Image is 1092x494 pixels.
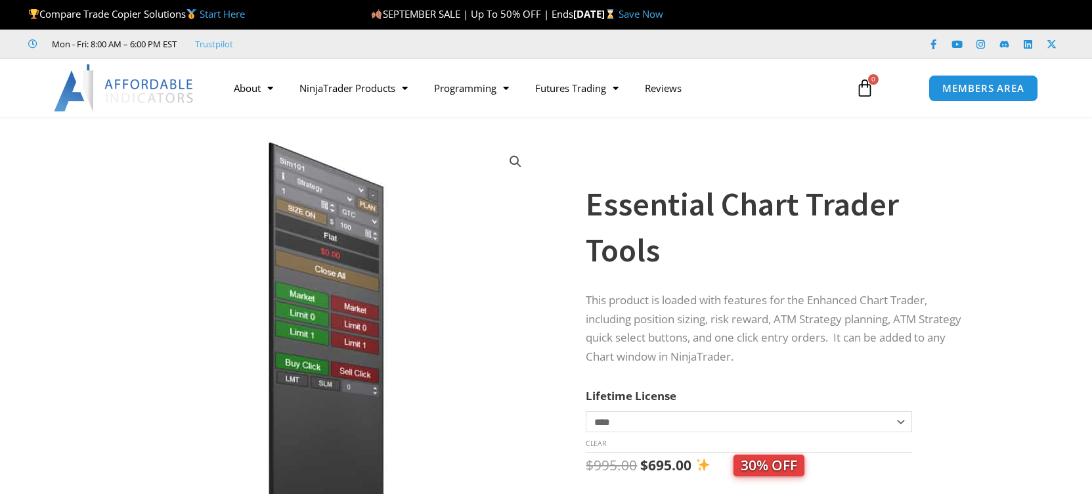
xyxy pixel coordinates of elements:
[54,64,195,112] img: LogoAI | Affordable Indicators – NinjaTrader
[619,7,663,20] a: Save Now
[586,181,969,273] h1: Essential Chart Trader Tools
[868,74,879,85] span: 0
[537,140,959,436] img: Essential Chart Trader Tools - CL 2 Minute | Affordable Indicators – NinjaTrader
[286,73,421,103] a: NinjaTrader Products
[221,73,286,103] a: About
[942,83,1024,93] span: MEMBERS AREA
[640,456,648,474] span: $
[195,36,233,52] a: Trustpilot
[696,458,710,472] img: ✨
[586,456,594,474] span: $
[733,455,804,476] span: 30% OFF
[605,9,615,19] img: ⌛
[836,69,894,107] a: 0
[372,9,382,19] img: 🍂
[221,73,841,103] nav: Menu
[586,291,969,367] p: This product is loaded with features for the Enhanced Chart Trader, including position sizing, ri...
[632,73,695,103] a: Reviews
[586,439,606,448] a: Clear options
[371,7,573,20] span: SEPTEMBER SALE | Up To 50% OFF | Ends
[421,73,522,103] a: Programming
[29,9,39,19] img: 🏆
[200,7,245,20] a: Start Here
[586,456,637,474] bdi: 995.00
[28,7,245,20] span: Compare Trade Copier Solutions
[586,388,676,403] label: Lifetime License
[522,73,632,103] a: Futures Trading
[928,75,1038,102] a: MEMBERS AREA
[186,9,196,19] img: 🥇
[504,150,527,173] a: View full-screen image gallery
[640,456,691,474] bdi: 695.00
[573,7,619,20] strong: [DATE]
[49,36,177,52] span: Mon - Fri: 8:00 AM – 6:00 PM EST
